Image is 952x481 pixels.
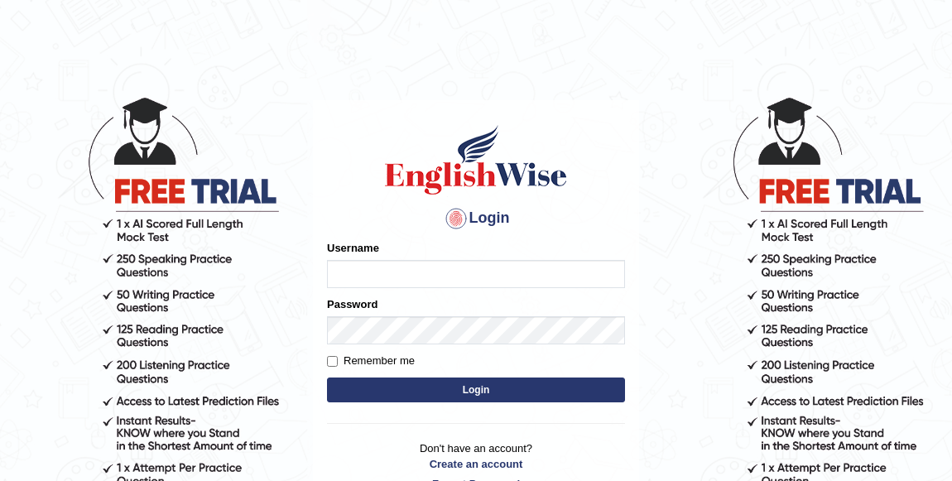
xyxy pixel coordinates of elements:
h4: Login [327,205,625,232]
label: Password [327,296,377,312]
a: Create an account [327,456,625,472]
img: Logo of English Wise sign in for intelligent practice with AI [382,123,570,197]
label: Remember me [327,353,415,369]
input: Remember me [327,356,338,367]
label: Username [327,240,379,256]
button: Login [327,378,625,402]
